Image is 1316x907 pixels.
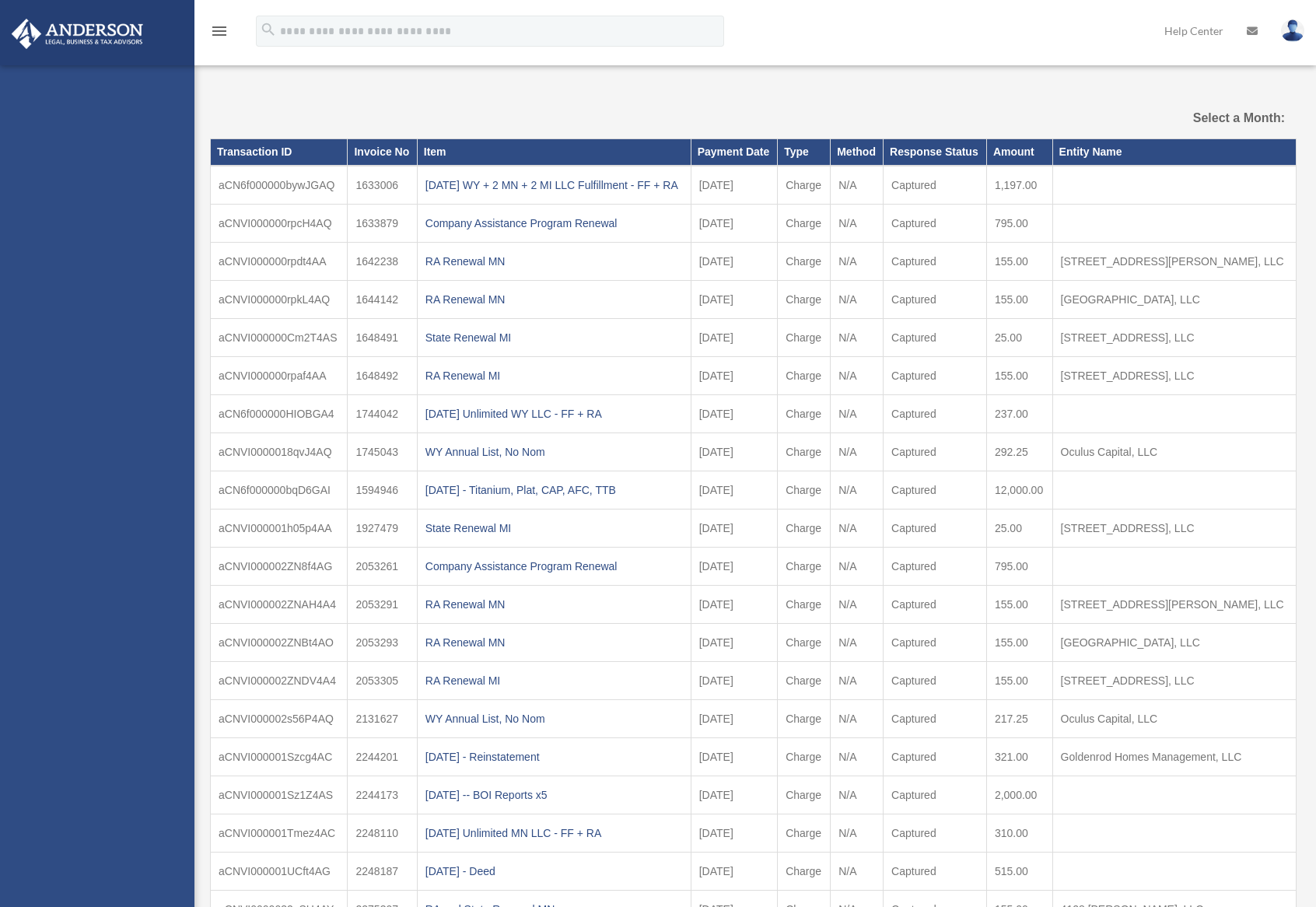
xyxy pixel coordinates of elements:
[348,852,417,890] td: 2248187
[211,394,348,432] td: aCN6f000000HIOBGA4
[425,441,683,463] div: WY Annual List, No Nom
[211,432,348,471] td: aCNVI0000018qvJ4AQ
[425,403,683,425] div: [DATE] Unlimited WY LLC - FF + RA
[210,27,229,40] a: menu
[211,356,348,394] td: aCNVI000000rpaf4AA
[778,699,831,737] td: Charge
[1052,356,1296,394] td: [STREET_ADDRESS], LLC
[986,509,1052,547] td: 25.00
[691,432,777,471] td: [DATE]
[7,19,148,49] img: Anderson Advisors Platinum Portal
[691,585,777,623] td: [DATE]
[884,356,987,394] td: Captured
[1052,585,1296,623] td: [STREET_ADDRESS][PERSON_NAME], LLC
[1127,107,1285,129] label: Select a Month:
[831,547,884,585] td: N/A
[884,814,987,852] td: Captured
[691,852,777,890] td: [DATE]
[425,327,683,348] div: State Renewal MI
[691,394,777,432] td: [DATE]
[211,623,348,661] td: aCNVI000002ZNBt4AO
[1052,623,1296,661] td: [GEOGRAPHIC_DATA], LLC
[778,585,831,623] td: Charge
[831,776,884,814] td: N/A
[986,547,1052,585] td: 795.00
[1052,661,1296,699] td: [STREET_ADDRESS], LLC
[884,623,987,661] td: Captured
[425,822,683,844] div: [DATE] Unlimited MN LLC - FF + RA
[778,318,831,356] td: Charge
[211,776,348,814] td: aCNVI000001Sz1Z4AS
[884,509,987,547] td: Captured
[691,471,777,509] td: [DATE]
[425,289,683,310] div: RA Renewal MN
[884,432,987,471] td: Captured
[691,139,777,166] th: Payment Date
[425,212,683,234] div: Company Assistance Program Renewal
[831,204,884,242] td: N/A
[348,699,417,737] td: 2131627
[778,356,831,394] td: Charge
[691,318,777,356] td: [DATE]
[778,166,831,205] td: Charge
[884,661,987,699] td: Captured
[348,776,417,814] td: 2244173
[884,699,987,737] td: Captured
[831,814,884,852] td: N/A
[425,784,683,806] div: [DATE] -- BOI Reports x5
[831,699,884,737] td: N/A
[778,547,831,585] td: Charge
[211,737,348,776] td: aCNVI000001Szcg4AC
[986,356,1052,394] td: 155.00
[831,139,884,166] th: Method
[425,174,683,196] div: [DATE] WY + 2 MN + 2 MI LLC Fulfillment - FF + RA
[348,814,417,852] td: 2248110
[778,139,831,166] th: Type
[425,594,683,615] div: RA Renewal MN
[425,670,683,692] div: RA Renewal MI
[691,699,777,737] td: [DATE]
[1052,242,1296,280] td: [STREET_ADDRESS][PERSON_NAME], LLC
[211,318,348,356] td: aCNVI000000Cm2T4AS
[831,318,884,356] td: N/A
[884,547,987,585] td: Captured
[691,737,777,776] td: [DATE]
[986,623,1052,661] td: 155.00
[691,776,777,814] td: [DATE]
[778,776,831,814] td: Charge
[211,585,348,623] td: aCNVI000002ZNAH4A4
[1052,280,1296,318] td: [GEOGRAPHIC_DATA], LLC
[348,471,417,509] td: 1594946
[691,547,777,585] td: [DATE]
[348,623,417,661] td: 2053293
[691,509,777,547] td: [DATE]
[884,318,987,356] td: Captured
[831,623,884,661] td: N/A
[1052,509,1296,547] td: [STREET_ADDRESS], LLC
[691,814,777,852] td: [DATE]
[211,699,348,737] td: aCNVI000002s56P4AQ
[884,139,987,166] th: Response Status
[1052,318,1296,356] td: [STREET_ADDRESS], LLC
[425,746,683,768] div: [DATE] - Reinstatement
[1052,737,1296,776] td: Goldenrod Homes Management, LLC
[884,737,987,776] td: Captured
[425,517,683,539] div: State Renewal MI
[691,204,777,242] td: [DATE]
[1052,699,1296,737] td: Oculus Capital, LLC
[211,509,348,547] td: aCNVI000001h05p4AA
[691,280,777,318] td: [DATE]
[211,661,348,699] td: aCNVI000002ZNDV4A4
[778,280,831,318] td: Charge
[211,166,348,205] td: aCN6f000000bywJGAQ
[425,555,683,577] div: Company Assistance Program Renewal
[348,509,417,547] td: 1927479
[884,776,987,814] td: Captured
[691,661,777,699] td: [DATE]
[425,479,683,501] div: [DATE] - Titanium, Plat, CAP, AFC, TTB
[884,585,987,623] td: Captured
[348,585,417,623] td: 2053291
[884,471,987,509] td: Captured
[986,166,1052,205] td: 1,197.00
[884,852,987,890] td: Captured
